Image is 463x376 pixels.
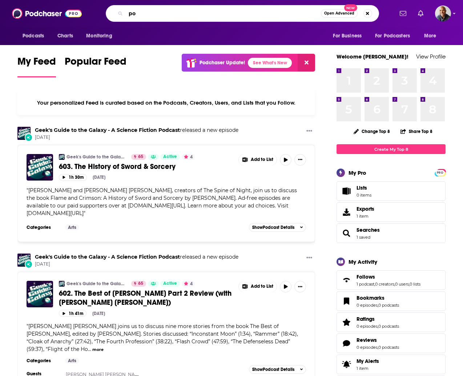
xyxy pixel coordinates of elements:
span: For Business [333,31,362,41]
span: " " [27,187,297,217]
span: 0 items [357,193,371,198]
span: 65 [138,153,143,161]
img: Geek's Guide to the Galaxy - A Science Fiction Podcast [17,254,31,267]
span: , [374,282,375,287]
a: Searches [357,227,380,233]
span: Reviews [357,337,377,343]
a: Geek's Guide to the Galaxy - A Science Fiction Podcast [35,254,180,260]
a: Searches [339,228,354,238]
span: Exports [339,207,354,217]
span: Add to List [251,157,273,162]
button: ShowPodcast Details [249,223,306,232]
div: [DATE] [92,311,105,316]
div: New Episode [25,260,33,268]
a: 0 episodes [357,324,378,329]
span: " [27,323,298,352]
div: [DATE] [93,175,105,180]
a: Bookmarks [357,295,399,301]
a: Geek's Guide to the Galaxy - A Science Fiction Podcast [67,154,126,160]
a: Exports [337,202,446,222]
a: Bookmarks [339,296,354,306]
span: Monitoring [86,31,112,41]
a: Welcome [PERSON_NAME]! [337,53,408,60]
button: Show More Button [294,281,306,292]
button: Show More Button [239,154,277,166]
a: Reviews [357,337,399,343]
span: Lists [339,186,354,196]
button: 4 [182,154,195,160]
input: Search podcasts, credits, & more... [126,8,321,19]
span: 1 item [357,214,374,219]
button: Show profile menu [435,5,451,21]
span: Ratings [357,316,375,322]
span: My Alerts [357,358,379,364]
p: Podchaser Update! [200,60,245,66]
span: , [394,282,395,287]
span: Show Podcast Details [252,225,294,230]
a: 0 creators [375,282,394,287]
span: Follows [337,270,446,290]
img: 602. The Best of Larry Niven Part 2 Review (with Mercurio D. Rivera) [27,281,53,307]
span: , [378,345,378,350]
button: 1h 30m [59,174,87,181]
a: Arts [65,358,79,364]
a: See What's New [248,58,292,68]
span: , [378,324,378,329]
h3: released a new episode [35,127,238,134]
span: ... [88,346,91,352]
span: Show Podcast Details [252,367,294,372]
a: Show notifications dropdown [415,7,426,20]
span: More [424,31,436,41]
a: 65 [131,281,146,287]
a: Reviews [339,338,354,348]
span: 602. The Best of [PERSON_NAME] Part 2 Review (with [PERSON_NAME] [PERSON_NAME]) [59,289,231,307]
span: Active [163,280,177,287]
a: Popular Feed [65,55,126,77]
a: Geek's Guide to the Galaxy - A Science Fiction Podcast [67,281,126,287]
a: 0 podcasts [378,345,399,350]
a: My Alerts [337,355,446,374]
a: My Feed [17,55,56,77]
a: 1 saved [357,235,370,240]
a: Follows [339,275,354,285]
a: Charts [53,29,77,43]
button: 4 [182,281,195,287]
button: ShowPodcast Details [249,365,306,374]
button: Show More Button [303,254,315,263]
a: 602. The Best of [PERSON_NAME] Part 2 Review (with [PERSON_NAME] [PERSON_NAME]) [59,289,233,307]
button: Show More Button [303,127,315,136]
img: Geek's Guide to the Galaxy - A Science Fiction Podcast [59,281,65,287]
a: Ratings [339,317,354,327]
a: 1 podcast [357,282,374,287]
span: 603. The History of Sword & Sorcery [59,162,176,171]
span: Reviews [337,333,446,353]
button: Change Top 8 [349,127,394,136]
span: My Alerts [339,359,354,369]
a: Geek's Guide to the Galaxy - A Science Fiction Podcast [17,127,31,140]
span: Bookmarks [357,295,385,301]
span: Lists [357,185,371,191]
span: Follows [357,274,375,280]
img: 603. The History of Sword & Sorcery [27,154,53,181]
span: 65 [138,280,143,287]
span: Add to List [251,284,273,289]
span: Lists [357,185,367,191]
a: 0 podcasts [378,324,399,329]
img: User Profile [435,5,451,21]
a: 65 [131,154,146,160]
button: open menu [328,29,371,43]
a: PRO [436,170,444,175]
span: My Feed [17,55,56,72]
button: more [92,347,104,353]
span: , [378,303,378,308]
span: Logged in as EricBarnett-SupportingCast [435,5,451,21]
a: Show notifications dropdown [397,7,409,20]
a: Active [160,154,180,160]
span: Active [163,153,177,161]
